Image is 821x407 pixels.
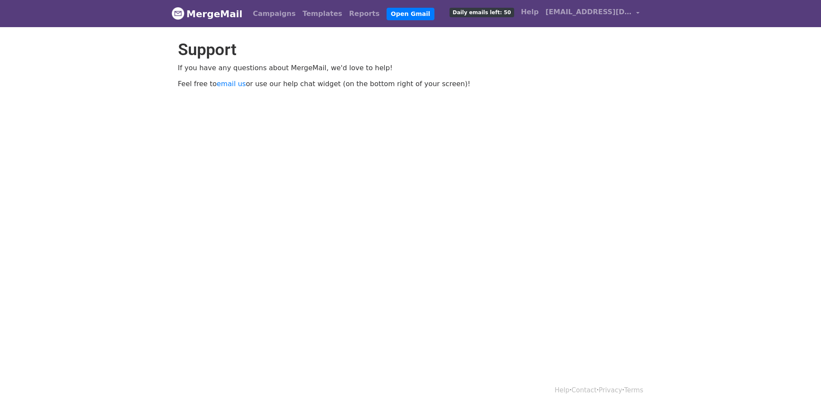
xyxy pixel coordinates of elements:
a: Reports [346,5,383,22]
a: Contact [571,386,596,394]
a: [EMAIL_ADDRESS][DOMAIN_NAME] [542,3,643,24]
p: If you have any questions about MergeMail, we'd love to help! [178,63,643,72]
a: Templates [299,5,346,22]
a: Terms [624,386,643,394]
a: Campaigns [250,5,299,22]
img: MergeMail logo [172,7,184,20]
h1: Support [178,40,643,60]
a: Help [555,386,569,394]
a: Help [518,3,542,21]
span: [EMAIL_ADDRESS][DOMAIN_NAME] [546,7,632,17]
a: Daily emails left: 50 [446,3,517,21]
a: Privacy [599,386,622,394]
a: MergeMail [172,5,243,23]
p: Feel free to or use our help chat widget (on the bottom right of your screen)! [178,79,643,88]
a: Open Gmail [387,8,434,20]
a: email us [217,80,246,88]
span: Daily emails left: 50 [450,8,514,17]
